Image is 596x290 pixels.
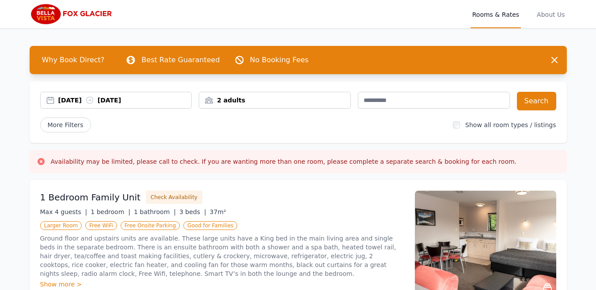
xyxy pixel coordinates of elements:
p: No Booking Fees [250,55,309,65]
img: Bella Vista Fox Glacier [30,4,114,25]
h3: 1 Bedroom Family Unit [40,191,140,203]
div: Show more > [40,280,404,289]
span: Free Onsite Parking [121,221,180,230]
label: Show all room types / listings [465,121,556,128]
span: Larger Room [40,221,82,230]
button: Check Availability [146,191,202,204]
span: 1 bedroom | [91,208,130,215]
span: Free WiFi [85,221,117,230]
h3: Availability may be limited, please call to check. If you are wanting more than one room, please ... [51,157,517,166]
span: Good for Families [183,221,237,230]
button: Search [517,92,556,110]
span: Max 4 guests | [40,208,87,215]
span: 3 beds | [179,208,206,215]
p: Ground floor and upstairs units are available. These large units have a King bed in the main livi... [40,234,404,278]
span: 37m² [210,208,226,215]
span: Why Book Direct? [35,51,112,69]
span: 1 bathroom | [134,208,176,215]
p: Best Rate Guaranteed [141,55,220,65]
span: More Filters [40,117,91,132]
div: 2 adults [199,96,350,105]
div: [DATE] [DATE] [58,96,192,105]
